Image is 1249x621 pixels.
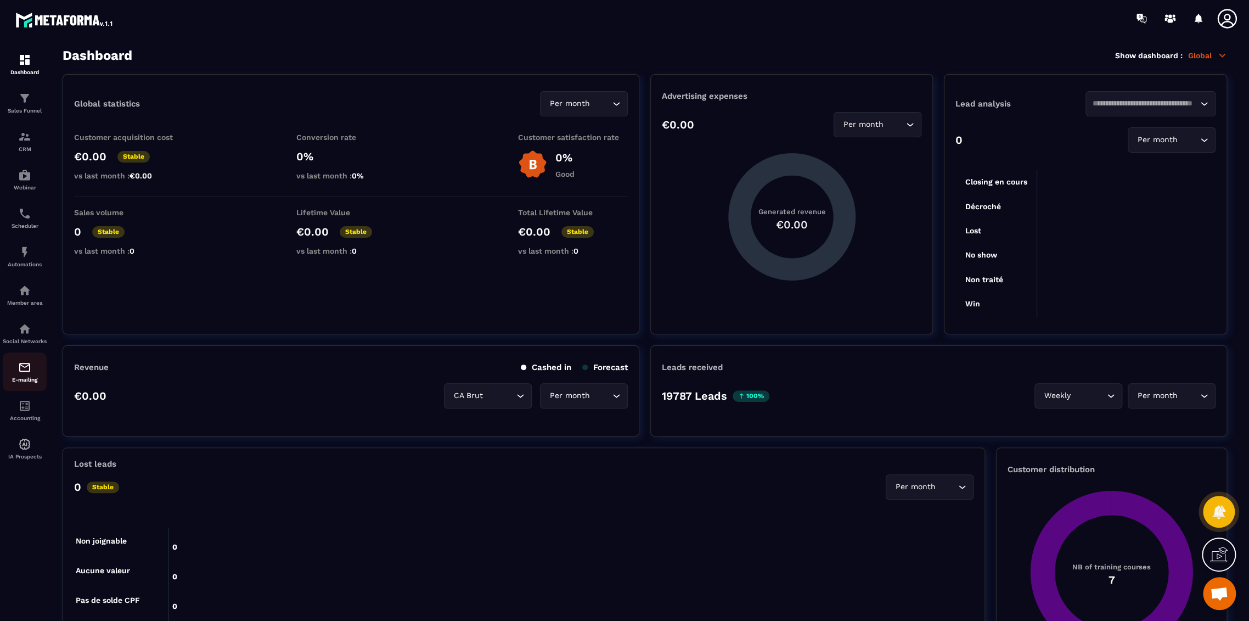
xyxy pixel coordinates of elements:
[3,276,47,314] a: automationsautomationsMember area
[3,83,47,122] a: formationformationSales Funnel
[662,91,921,101] p: Advertising expenses
[521,362,571,372] p: Cashed in
[74,389,106,402] p: €0.00
[1008,465,1216,474] p: Customer distribution
[1203,577,1236,610] a: Mở cuộc trò chuyện
[965,177,1027,187] tspan: Closing en cours
[18,53,31,66] img: formation
[3,45,47,83] a: formationformationDashboard
[117,151,150,163] p: Stable
[296,150,406,163] p: 0%
[18,322,31,335] img: social-network
[592,390,610,402] input: Search for option
[18,361,31,374] img: email
[886,119,903,131] input: Search for option
[3,122,47,160] a: formationformationCRM
[3,377,47,383] p: E-mailing
[296,208,406,217] p: Lifetime Value
[592,98,610,110] input: Search for option
[3,184,47,191] p: Webinar
[1034,383,1122,409] div: Search for option
[74,225,81,238] p: 0
[561,226,594,238] p: Stable
[555,170,575,178] p: Good
[74,99,140,109] p: Global statistics
[1188,51,1227,60] p: Global
[3,300,47,306] p: Member area
[662,389,727,402] p: 19787 Leads
[3,223,47,229] p: Scheduler
[518,208,628,217] p: Total Lifetime Value
[74,459,116,469] p: Lost leads
[18,438,31,451] img: automations
[1073,390,1104,402] input: Search for option
[886,474,974,500] div: Search for option
[1128,383,1216,409] div: Search for option
[18,245,31,259] img: automations
[74,247,184,255] p: vs last month :
[1180,390,1197,402] input: Search for option
[518,225,550,238] p: €0.00
[1042,390,1073,402] span: Weekly
[662,118,694,131] p: €0.00
[130,171,152,180] span: €0.00
[965,202,1000,211] tspan: Décroché
[15,10,114,30] img: logo
[296,225,329,238] p: €0.00
[3,454,47,460] p: IA Prospects
[76,536,127,545] tspan: Non joignable
[3,146,47,152] p: CRM
[3,353,47,391] a: emailemailE-mailing
[92,226,125,238] p: Stable
[63,48,132,63] h3: Dashboard
[733,390,769,402] p: 100%
[18,399,31,412] img: accountant
[451,390,485,402] span: CA Brut
[518,247,628,255] p: vs last month :
[296,133,406,142] p: Conversion rate
[1128,127,1216,153] div: Search for option
[573,247,578,255] span: 0
[3,261,47,267] p: Automations
[3,415,47,421] p: Accounting
[540,91,628,116] div: Search for option
[965,226,981,235] tspan: Lost
[76,566,130,575] tspan: Aucune valeur
[1093,98,1197,110] input: Search for option
[352,247,357,255] span: 0
[18,92,31,105] img: formation
[18,169,31,182] img: automations
[74,133,184,142] p: Customer acquisition cost
[955,99,1085,109] p: Lead analysis
[1135,134,1180,146] span: Per month
[3,199,47,237] a: schedulerschedulerScheduler
[547,390,592,402] span: Per month
[1180,134,1197,146] input: Search for option
[3,108,47,114] p: Sales Funnel
[965,275,1003,284] tspan: Non traité
[555,151,575,164] p: 0%
[547,98,592,110] span: Per month
[1115,51,1183,60] p: Show dashboard :
[352,171,364,180] span: 0%
[662,362,723,372] p: Leads received
[893,481,938,493] span: Per month
[3,314,47,353] a: social-networksocial-networkSocial Networks
[965,299,980,308] tspan: Win
[3,237,47,276] a: automationsautomationsAutomations
[340,226,372,238] p: Stable
[1085,91,1216,116] div: Search for option
[955,133,963,147] p: 0
[74,150,106,163] p: €0.00
[518,150,547,179] img: b-badge-o.b3b20ee6.svg
[74,362,109,372] p: Revenue
[540,383,628,409] div: Search for option
[18,130,31,143] img: formation
[3,160,47,199] a: automationsautomationsWebinar
[76,596,140,605] tspan: Pas de solde CPF
[18,284,31,297] img: automations
[74,480,81,494] p: 0
[485,390,514,402] input: Search for option
[130,247,134,255] span: 0
[296,171,406,180] p: vs last month :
